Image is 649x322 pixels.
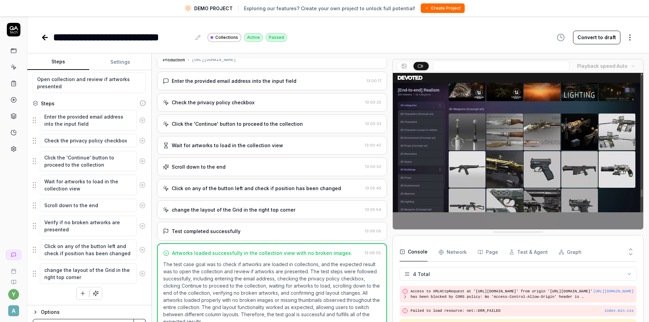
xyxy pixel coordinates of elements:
pre: Failed to load resource: net::ERR_FAILED [411,308,634,314]
button: Test & Agent [509,243,548,262]
time: 13:05:54 [365,207,381,212]
div: Suggestions [33,174,146,196]
span: Collections [215,34,238,41]
a: Documentation [3,274,24,285]
div: Test completed successfully [172,228,241,235]
div: Artworks loaded successfully in the collection view with no broken images. [172,249,352,257]
button: Options [33,308,146,316]
div: Enter the provided email address into the input field [172,77,296,85]
button: Remove step [137,243,148,257]
time: 13:06:05 [365,250,381,255]
time: 13:00:42 [365,143,381,148]
span: DEMO PROJECT [194,5,233,12]
div: Suggestions [33,215,146,236]
time: 13:00:52 [365,164,381,169]
a: Collections [207,33,241,42]
div: Passed [266,33,287,42]
pre: Access to XMLHttpRequest at '[URL][DOMAIN_NAME]' from origin '[URL][DOMAIN_NAME]' has been blocke... [411,289,593,300]
div: Suggestions [33,263,146,284]
div: [URL][DOMAIN_NAME] [192,57,236,63]
time: 13:05:45 [365,186,381,190]
div: Wait for artworks to load in the collection view [172,142,283,149]
button: Create Project [421,3,465,13]
button: [URL][DOMAIN_NAME] [593,289,634,294]
button: Remove step [137,113,148,127]
button: Remove step [137,267,148,280]
div: Suggestions [33,198,146,213]
button: Convert to draft [573,31,620,44]
button: Steps [27,54,89,70]
button: Network [438,243,467,262]
div: Suggestions [33,110,146,131]
button: View version history [553,31,569,44]
button: Remove step [137,154,148,168]
div: Suggestions [33,151,146,172]
span: Exploring our features? Create your own project to unlock full potential! [244,5,415,12]
div: Suggestions [33,239,146,260]
button: Page [478,243,498,262]
button: y [8,289,19,300]
button: index.min.css [604,308,634,314]
button: A [3,300,24,318]
div: Steps [41,100,55,107]
div: Click the 'Continue' button to proceed to the collection [172,120,303,127]
div: Suggestions [33,134,146,148]
button: Remove step [137,219,148,233]
a: New conversation [5,249,22,260]
time: 13:06:05 [365,229,381,233]
div: Active [244,33,263,42]
a: Book a call with us [3,263,24,274]
div: Options [41,308,146,316]
button: Graph [559,243,582,262]
time: 13:00:33 [365,121,381,126]
div: Playback speed: [577,62,628,70]
button: Console [400,243,428,262]
div: Production [163,57,185,63]
div: change the layout of the Grid in the right top corner [172,206,295,213]
button: Remove step [137,178,148,192]
div: Check the privacy policy checkbox [172,99,254,106]
time: 13:00:25 [365,100,381,105]
time: 13:00:17 [367,78,381,83]
button: Remove step [137,199,148,212]
div: Scroll down to the end [172,163,226,170]
button: Remove step [137,134,148,148]
div: Click on any of the button left and check if position has been changed [172,185,341,192]
span: A [8,305,19,316]
button: Settings [89,54,151,70]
